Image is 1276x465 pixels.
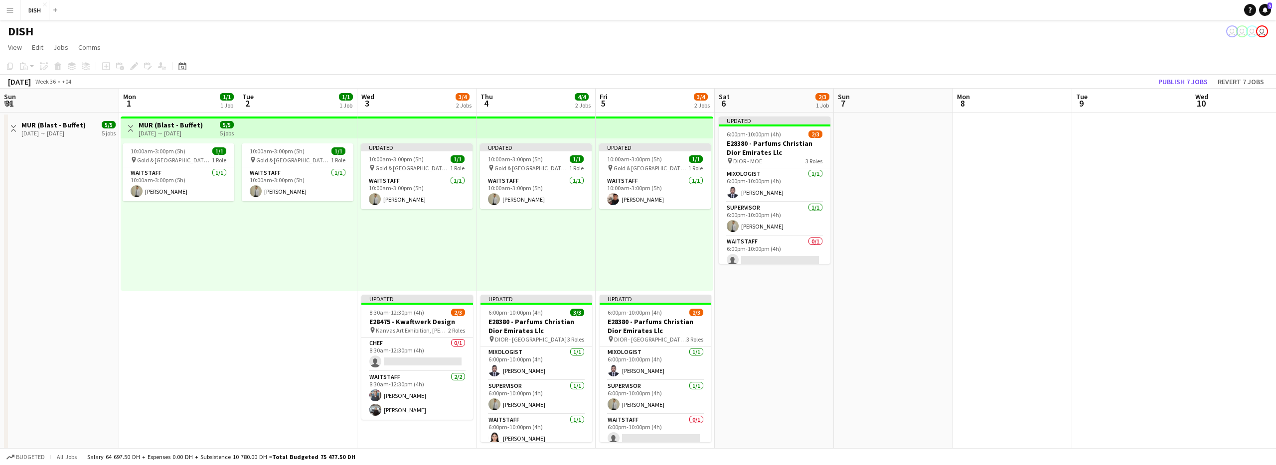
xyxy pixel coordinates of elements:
span: 4 [479,98,493,109]
span: DIOR - MOE [733,157,762,165]
span: 6:00pm-10:00pm (4h) [488,309,543,316]
app-card-role: Waitstaff1/16:00pm-10:00pm (4h)[PERSON_NAME] [480,414,592,448]
span: Tue [1076,92,1088,101]
a: View [4,41,26,54]
span: 1/1 [212,147,226,155]
span: Fri [600,92,608,101]
span: 1/1 [451,155,465,163]
span: 8 [956,98,970,109]
span: Edit [32,43,43,52]
span: 1 Role [569,164,584,172]
span: Mon [957,92,970,101]
span: Total Budgeted 75 477.50 DH [272,453,355,461]
span: Gold & [GEOGRAPHIC_DATA], [PERSON_NAME] Rd - Al Quoz - Al Quoz Industrial Area 3 - [GEOGRAPHIC_DA... [137,156,212,164]
span: 1/1 [220,93,234,101]
app-user-avatar: Tracy Secreto [1226,25,1238,37]
div: 1 Job [816,102,829,109]
span: 2/3 [451,309,465,316]
app-user-avatar: Tracy Secreto [1256,25,1268,37]
span: 1/1 [570,155,584,163]
app-card-role: Waitstaff0/16:00pm-10:00pm (4h) [719,236,830,270]
div: Salary 64 697.50 DH + Expenses 0.00 DH + Subsistence 10 780.00 DH = [87,453,355,461]
div: 5 jobs [102,128,116,137]
div: [DATE] → [DATE] [139,129,203,137]
span: DIOR - [GEOGRAPHIC_DATA] [495,336,567,343]
span: 1 Role [450,164,465,172]
span: Mon [123,92,136,101]
span: 10 [1194,98,1208,109]
app-job-card: Updated6:00pm-10:00pm (4h)3/3E28380 - Parfums Christian Dior Emirates Llc DIOR - [GEOGRAPHIC_DATA... [480,295,592,442]
app-job-card: Updated10:00am-3:00pm (5h)1/1 Gold & [GEOGRAPHIC_DATA], [PERSON_NAME] Rd - Al Quoz - Al Quoz Indu... [599,143,711,209]
span: Sat [719,92,730,101]
span: 2/3 [815,93,829,101]
h3: E28380 - Parfums Christian Dior Emirates Llc [480,317,592,335]
span: 10:00am-3:00pm (5h) [369,155,424,163]
span: Gold & [GEOGRAPHIC_DATA], [PERSON_NAME] Rd - Al Quoz - Al Quoz Industrial Area 3 - [GEOGRAPHIC_DA... [256,156,331,164]
app-card-role: Waitstaff1/110:00am-3:00pm (5h)[PERSON_NAME] [480,175,592,209]
span: Gold & [GEOGRAPHIC_DATA], [PERSON_NAME] Rd - Al Quoz - Al Quoz Industrial Area 3 - [GEOGRAPHIC_DA... [614,164,688,172]
span: 1 Role [331,156,345,164]
div: Updated [599,143,711,151]
button: Revert 7 jobs [1214,75,1268,88]
span: 5/5 [220,121,234,128]
span: Gold & [GEOGRAPHIC_DATA], [PERSON_NAME] Rd - Al Quoz - Al Quoz Industrial Area 3 - [GEOGRAPHIC_DA... [494,164,569,172]
span: Sun [4,92,16,101]
h3: E28475 - Kwaftwerk Design [361,317,473,326]
span: DIOR - [GEOGRAPHIC_DATA], [GEOGRAPHIC_DATA] [614,336,686,343]
span: 1/1 [689,155,703,163]
span: 4/4 [575,93,589,101]
span: 10:00am-3:00pm (5h) [607,155,662,163]
span: 6:00pm-10:00pm (4h) [608,309,662,316]
app-card-role: Chef0/18:30am-12:30pm (4h) [361,338,473,371]
button: Publish 7 jobs [1154,75,1212,88]
span: Budgeted [16,454,45,461]
app-card-role: Waitstaff1/110:00am-3:00pm (5h)[PERSON_NAME] [361,175,473,209]
app-job-card: 10:00am-3:00pm (5h)1/1 Gold & [GEOGRAPHIC_DATA], [PERSON_NAME] Rd - Al Quoz - Al Quoz Industrial ... [123,143,234,201]
div: 2 Jobs [456,102,472,109]
span: 3 Roles [805,157,822,165]
span: All jobs [55,453,79,461]
div: 1 Job [339,102,352,109]
div: 5 jobs [220,128,234,137]
span: 10:00am-3:00pm (5h) [131,147,185,155]
div: 1 Job [220,102,233,109]
div: 2 Jobs [694,102,710,109]
span: Week 36 [33,78,58,85]
app-job-card: Updated10:00am-3:00pm (5h)1/1 Gold & [GEOGRAPHIC_DATA], [PERSON_NAME] Rd - Al Quoz - Al Quoz Indu... [480,143,592,209]
span: 31 [2,98,16,109]
h1: DISH [8,24,33,39]
div: Updated [480,295,592,303]
span: 3 [360,98,374,109]
a: Edit [28,41,47,54]
div: 10:00am-3:00pm (5h)1/1 Gold & [GEOGRAPHIC_DATA], [PERSON_NAME] Rd - Al Quoz - Al Quoz Industrial ... [242,143,353,201]
span: 2 Roles [448,327,465,334]
span: View [8,43,22,52]
span: 1 [122,98,136,109]
div: Updated [719,116,830,124]
app-job-card: Updated10:00am-3:00pm (5h)1/1 Gold & [GEOGRAPHIC_DATA], [PERSON_NAME] Rd - Al Quoz - Al Quoz Indu... [361,143,473,209]
button: DISH [20,0,49,20]
app-job-card: Updated6:00pm-10:00pm (4h)2/3E28380 - Parfums Christian Dior Emirates Llc DIOR - MOE3 RolesMixolo... [719,116,830,264]
span: 3/4 [456,93,470,101]
div: [DATE] → [DATE] [21,129,86,137]
app-user-avatar: John Santarin [1246,25,1258,37]
div: [DATE] [8,77,31,87]
div: Updated [361,143,473,151]
app-card-role: Supervisor1/16:00pm-10:00pm (4h)[PERSON_NAME] [719,202,830,236]
app-job-card: Updated8:30am-12:30pm (4h)2/3E28475 - Kwaftwerk Design Kanvas Art Exhibition, [PERSON_NAME][GEOGR... [361,295,473,420]
span: 2/3 [689,309,703,316]
app-card-role: Mixologist1/16:00pm-10:00pm (4h)[PERSON_NAME] [719,168,830,202]
div: Updated [361,295,473,303]
app-card-role: Waitstaff1/110:00am-3:00pm (5h)[PERSON_NAME] [599,175,711,209]
app-card-role: Mixologist1/16:00pm-10:00pm (4h)[PERSON_NAME] [600,347,711,380]
span: Comms [78,43,101,52]
span: 1 Role [212,156,226,164]
span: 6:00pm-10:00pm (4h) [727,130,781,138]
span: 3/4 [694,93,708,101]
div: +04 [62,78,71,85]
span: Gold & [GEOGRAPHIC_DATA], [PERSON_NAME] Rd - Al Quoz - Al Quoz Industrial Area 3 - [GEOGRAPHIC_DA... [375,164,450,172]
